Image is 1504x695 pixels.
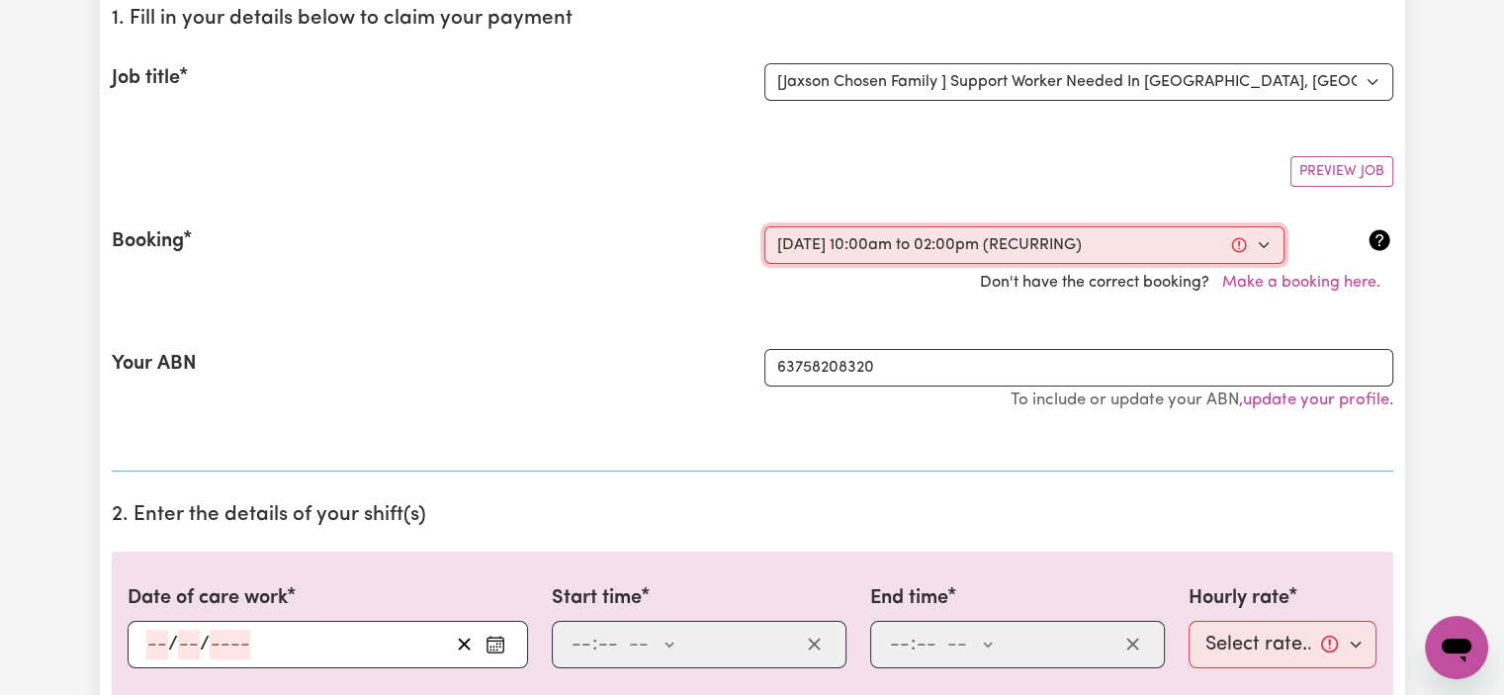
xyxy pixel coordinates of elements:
input: -- [889,630,911,659]
label: Date of care work [128,583,288,613]
h2: 2. Enter the details of your shift(s) [112,503,1393,528]
input: -- [916,630,937,659]
input: -- [571,630,592,659]
label: End time [870,583,948,613]
button: Enter the date of care work [480,630,511,659]
iframe: Button to launch messaging window [1425,616,1488,679]
h2: 1. Fill in your details below to claim your payment [112,7,1393,32]
a: update your profile [1243,391,1389,408]
label: Your ABN [112,349,197,379]
button: Make a booking here. [1209,264,1393,302]
label: Hourly rate [1189,583,1289,613]
input: -- [146,630,168,659]
span: Don't have the correct booking? [980,275,1393,291]
input: -- [597,630,619,659]
small: To include or update your ABN, . [1011,391,1393,408]
input: ---- [210,630,250,659]
label: Job title [112,63,180,93]
span: : [592,634,597,655]
span: / [200,634,210,655]
input: -- [178,630,200,659]
button: Preview Job [1290,156,1393,187]
label: Start time [552,583,642,613]
span: : [911,634,916,655]
label: Booking [112,226,184,256]
button: Clear date [449,630,480,659]
span: / [168,634,178,655]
